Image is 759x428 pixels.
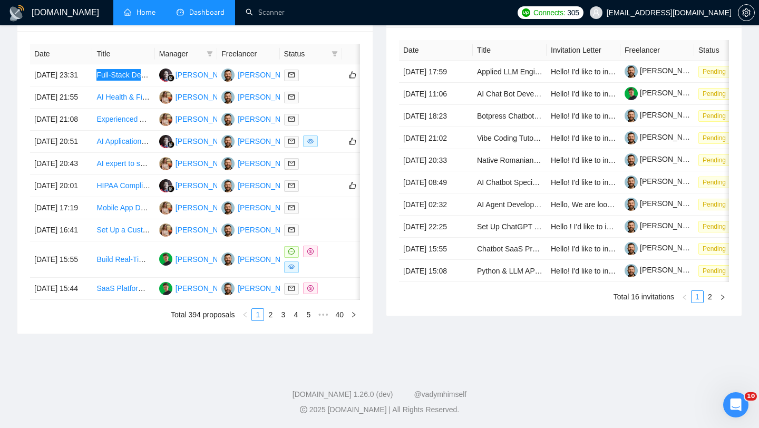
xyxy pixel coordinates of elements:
div: [PERSON_NAME] [176,180,236,191]
a: VK[PERSON_NAME] [221,203,298,211]
li: 1 [251,308,264,321]
span: message [288,248,295,255]
th: Freelancer [620,40,694,61]
td: Full-Stack Developer for AI-Powered Personalized Video MVP (Dentist-Focused SaaS) [92,64,154,86]
img: MB [159,282,172,295]
span: Pending [698,110,730,122]
div: [PERSON_NAME] [238,283,298,294]
a: 4 [290,309,301,320]
span: mail [288,72,295,78]
img: c1-JWQDXWEy3CnA6sRtFzzU22paoDq5cZnWyBNc3HWqwvuW0qNnjm1CMP-YmbEEtPC [625,65,638,78]
td: [DATE] 20:01 [30,175,92,197]
img: VK [221,69,235,82]
img: logo [8,5,25,22]
span: mail [288,94,295,100]
li: Previous Page [239,308,251,321]
li: 1 [691,290,704,303]
td: [DATE] 17:19 [30,197,92,219]
a: homeHome [124,8,155,17]
a: AV[PERSON_NAME] [159,203,236,211]
td: [DATE] 21:02 [399,127,473,149]
a: [PERSON_NAME] [625,244,700,252]
img: c1-JWQDXWEy3CnA6sRtFzzU22paoDq5cZnWyBNc3HWqwvuW0qNnjm1CMP-YmbEEtPC [625,242,638,255]
td: SaaS Platform Development for AI Agent Collections [92,278,154,300]
a: [PERSON_NAME] [625,111,700,119]
span: Pending [698,265,730,277]
a: Pending [698,89,734,98]
a: Pending [698,111,734,120]
a: AI Health & Fitness App Developer Using Glide [96,93,250,101]
span: mail [288,227,295,233]
span: Pending [698,88,730,100]
td: AI expert to support with automation of our Recruitment process including Video Interviews [92,153,154,175]
a: SS[PERSON_NAME] [159,70,236,79]
span: Pending [698,66,730,77]
img: c1-JWQDXWEy3CnA6sRtFzzU22paoDq5cZnWyBNc3HWqwvuW0qNnjm1CMP-YmbEEtPC [625,131,638,144]
img: c1CkLHUIwD5Ucvm7oiXNAph9-NOmZLZpbVsUrINqn_V_EzHsJW7P7QxldjUFcJOdWX [625,87,638,100]
a: SS[PERSON_NAME] [159,181,236,189]
li: Next 5 Pages [315,308,332,321]
td: [DATE] 21:08 [30,109,92,131]
img: c1-JWQDXWEy3CnA6sRtFzzU22paoDq5cZnWyBNc3HWqwvuW0qNnjm1CMP-YmbEEtPC [625,264,638,277]
span: left [242,312,248,318]
a: Vibe Coding Tutor and Pair Programming Partner Needed [477,134,666,142]
span: Status [284,48,327,60]
a: [PERSON_NAME] [625,266,700,274]
span: mail [288,160,295,167]
img: VK [221,135,235,148]
td: AI Application Development for Radiology [92,131,154,153]
a: Pending [698,222,734,230]
button: left [239,308,251,321]
a: [PERSON_NAME] [625,177,700,186]
iframe: Intercom live chat [723,392,748,417]
td: Native Romanian language conversation recording project [473,149,547,171]
li: Total 16 invitations [614,290,674,303]
a: [PERSON_NAME] [625,89,700,97]
span: mail [288,116,295,122]
a: Pending [698,200,734,208]
a: [PERSON_NAME] [625,133,700,141]
a: VK[PERSON_NAME] [221,284,298,292]
img: VK [221,282,235,295]
span: ••• [315,308,332,321]
a: AI Agent Developer for Vendor Research & Data Automation [477,200,674,209]
img: VK [221,223,235,237]
img: VK [221,91,235,104]
a: VK[PERSON_NAME] [221,255,298,263]
img: c1-JWQDXWEy3CnA6sRtFzzU22paoDq5cZnWyBNc3HWqwvuW0qNnjm1CMP-YmbEEtPC [625,109,638,122]
div: [PERSON_NAME] [238,113,298,125]
td: Botpress Chatbot Developer [473,105,547,127]
img: c1-JWQDXWEy3CnA6sRtFzzU22paoDq5cZnWyBNc3HWqwvuW0qNnjm1CMP-YmbEEtPC [625,176,638,189]
span: copyright [300,406,307,413]
img: c1-JWQDXWEy3CnA6sRtFzzU22paoDq5cZnWyBNc3HWqwvuW0qNnjm1CMP-YmbEEtPC [625,153,638,167]
a: Python & LLM API Specialist for AI Assistant Chatbot Development [477,267,695,275]
td: [DATE] 20:43 [30,153,92,175]
td: [DATE] 17:59 [399,61,473,83]
span: dollar [307,285,314,291]
a: Pending [698,67,734,75]
img: SS [159,135,172,148]
img: VK [221,201,235,215]
img: gigradar-bm.png [167,185,174,192]
div: [PERSON_NAME] [176,202,236,213]
a: MB[PERSON_NAME] [159,284,236,292]
a: 2 [265,309,276,320]
a: AI Application Development for [MEDICAL_DATA] [96,137,259,145]
a: Pending [698,178,734,186]
td: Chatbot SaaS Project [473,238,547,260]
td: Python & LLM API Specialist for AI Assistant Chatbot Development [473,260,547,282]
a: Pending [698,266,734,275]
a: [PERSON_NAME] [625,155,700,163]
div: [PERSON_NAME] [238,254,298,265]
div: [PERSON_NAME] [176,91,236,103]
img: MB [159,252,172,266]
a: AV[PERSON_NAME] [159,92,236,101]
li: 3 [277,308,289,321]
a: AI Chatbot Specialist [477,178,546,187]
span: mail [288,182,295,189]
a: searchScanner [246,8,285,17]
img: VK [221,252,235,266]
span: Pending [698,221,730,232]
span: 10 [745,392,757,401]
div: [PERSON_NAME] [238,158,298,169]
